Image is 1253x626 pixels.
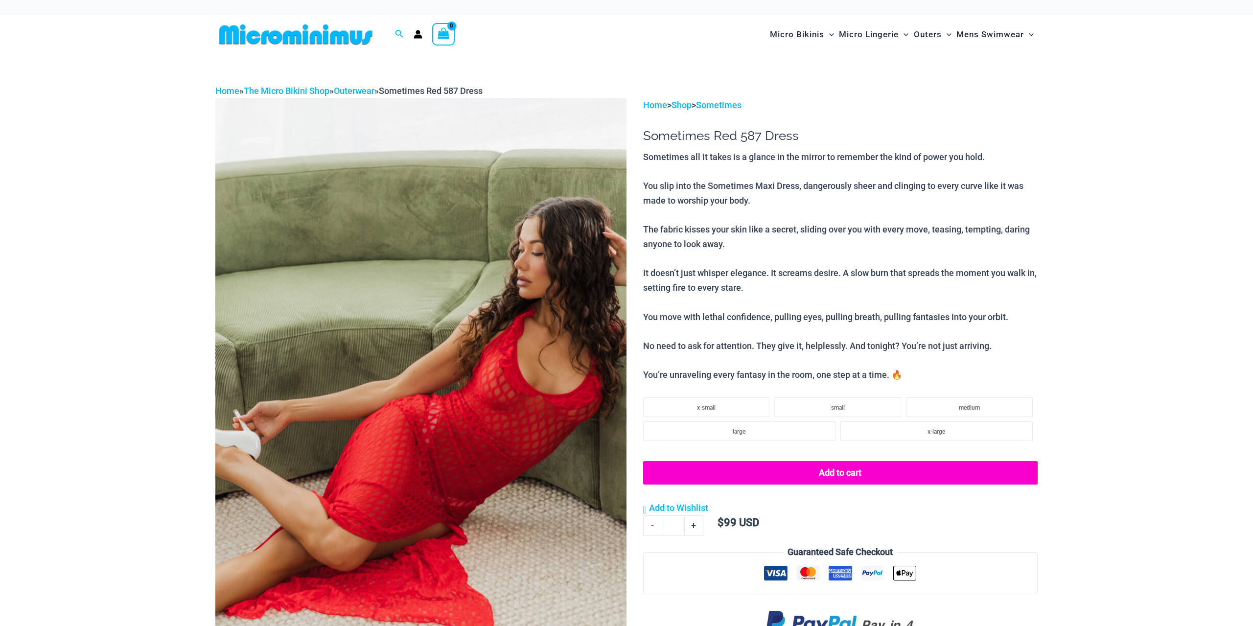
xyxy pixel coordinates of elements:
[649,503,708,513] span: Add to Wishlist
[643,128,1038,143] h1: Sometimes Red 587 Dress
[956,22,1024,47] span: Mens Swimwear
[766,18,1038,51] nav: Site Navigation
[784,545,897,559] legend: Guaranteed Safe Checkout
[643,461,1038,485] button: Add to cart
[414,30,422,39] a: Account icon link
[954,20,1036,49] a: Mens SwimwearMenu ToggleMenu Toggle
[643,397,770,417] li: x-small
[334,86,374,96] a: Outerwear
[733,428,745,435] span: large
[643,515,662,536] a: -
[643,98,1038,113] p: > >
[696,100,742,110] a: Sometimes
[899,22,908,47] span: Menu Toggle
[643,100,667,110] a: Home
[244,86,329,96] a: The Micro Bikini Shop
[215,86,483,96] span: » » »
[215,86,239,96] a: Home
[662,515,685,536] input: Product quantity
[643,501,708,515] a: Add to Wishlist
[643,150,1038,382] p: Sometimes all it takes is a glance in the mirror to remember the kind of power you hold. You slip...
[379,86,483,96] span: Sometimes Red 587 Dress
[643,421,835,441] li: large
[906,397,1033,417] li: medium
[831,404,845,411] span: small
[836,20,911,49] a: Micro LingerieMenu ToggleMenu Toggle
[959,404,980,411] span: medium
[914,22,942,47] span: Outers
[928,428,945,435] span: x-large
[774,397,901,417] li: small
[685,515,703,536] a: +
[215,23,376,46] img: MM SHOP LOGO FLAT
[718,516,759,529] bdi: 99 USD
[697,404,716,411] span: x-small
[942,22,951,47] span: Menu Toggle
[840,421,1033,441] li: x-large
[911,20,954,49] a: OutersMenu ToggleMenu Toggle
[770,22,824,47] span: Micro Bikinis
[767,20,836,49] a: Micro BikinisMenu ToggleMenu Toggle
[839,22,899,47] span: Micro Lingerie
[718,516,724,529] span: $
[1024,22,1034,47] span: Menu Toggle
[395,28,404,41] a: Search icon link
[824,22,834,47] span: Menu Toggle
[432,23,455,46] a: View Shopping Cart, empty
[672,100,692,110] a: Shop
